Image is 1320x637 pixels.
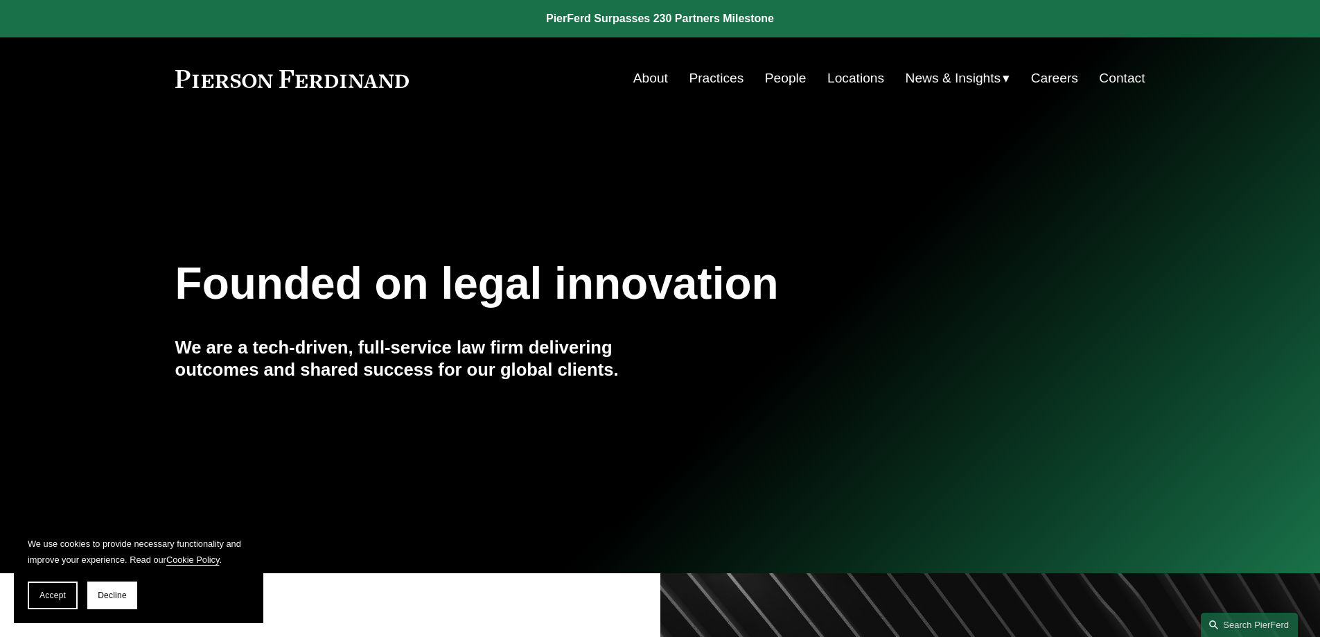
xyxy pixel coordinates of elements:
[689,65,743,91] a: Practices
[166,555,220,565] a: Cookie Policy
[1031,65,1078,91] a: Careers
[175,259,984,309] h1: Founded on legal innovation
[765,65,807,91] a: People
[28,536,249,568] p: We use cookies to provide necessary functionality and improve your experience. Read our .
[1201,613,1298,637] a: Search this site
[39,591,66,600] span: Accept
[1099,65,1145,91] a: Contact
[28,582,78,609] button: Accept
[633,65,668,91] a: About
[98,591,127,600] span: Decline
[906,67,1001,91] span: News & Insights
[14,522,263,623] section: Cookie banner
[175,336,660,381] h4: We are a tech-driven, full-service law firm delivering outcomes and shared success for our global...
[87,582,137,609] button: Decline
[906,65,1010,91] a: folder dropdown
[827,65,884,91] a: Locations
